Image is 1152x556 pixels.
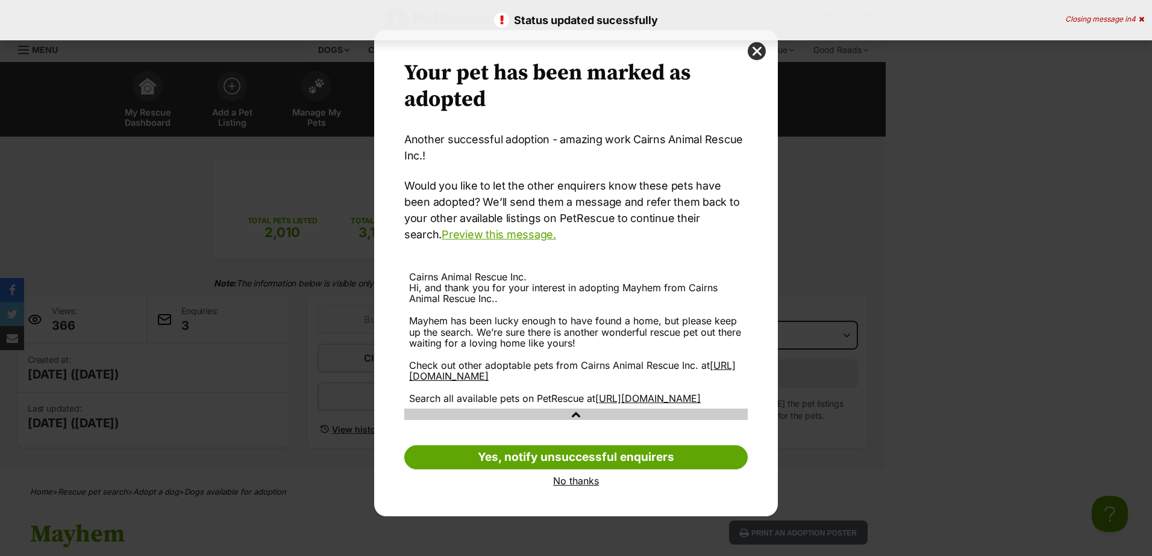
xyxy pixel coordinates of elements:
p: Would you like to let the other enquirers know these pets have been adopted? We’ll send them a me... [404,178,748,242]
button: close [748,42,766,60]
a: [URL][DOMAIN_NAME] [409,359,736,382]
a: Yes, notify unsuccessful enquirers [404,445,748,469]
a: No thanks [404,475,748,486]
div: Hi, and thank you for your interest in adopting Mayhem from Cairns Animal Rescue Inc.. Mayhem has... [409,282,743,404]
a: [URL][DOMAIN_NAME] [595,392,701,404]
div: Closing message in [1065,15,1144,23]
a: Preview this message. [442,228,556,241]
span: 4 [1131,14,1136,23]
span: Cairns Animal Rescue Inc. [409,271,527,283]
p: Status updated sucessfully [12,12,1140,28]
h2: Your pet has been marked as adopted [404,60,748,113]
p: Another successful adoption - amazing work Cairns Animal Rescue Inc.! [404,131,748,164]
